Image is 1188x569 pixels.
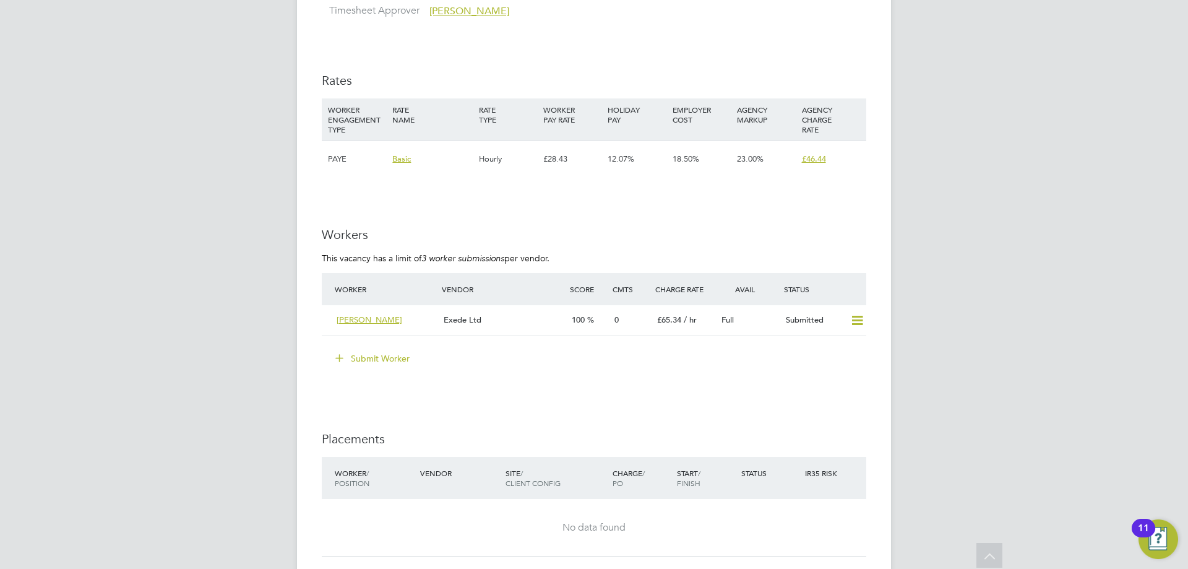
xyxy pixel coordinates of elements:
span: / Position [335,468,369,488]
span: / hr [684,315,697,325]
div: HOLIDAY PAY [605,98,669,131]
div: Cmts [609,278,652,300]
p: This vacancy has a limit of per vendor. [322,253,866,264]
div: Avail [717,278,781,300]
div: WORKER PAY RATE [540,98,605,131]
div: Status [781,278,866,300]
span: 23.00% [737,154,764,164]
div: Status [738,462,803,484]
div: Worker [332,278,439,300]
button: Open Resource Center, 11 new notifications [1138,519,1178,559]
div: RATE NAME [389,98,475,131]
div: Vendor [417,462,502,484]
h3: Rates [322,72,866,89]
div: RATE TYPE [476,98,540,131]
div: No data found [334,521,854,534]
span: 100 [572,315,585,325]
div: AGENCY CHARGE RATE [799,98,863,141]
span: 0 [614,315,619,325]
h3: Placements [322,431,866,447]
div: Charge [609,462,674,494]
span: [PERSON_NAME] [429,6,509,18]
div: Start [674,462,738,494]
div: Submitted [781,310,845,331]
div: AGENCY MARKUP [734,98,798,131]
span: Basic [392,154,411,164]
span: £65.34 [657,315,681,325]
div: £28.43 [540,141,605,177]
div: PAYE [325,141,389,177]
span: 18.50% [673,154,699,164]
span: 12.07% [608,154,634,164]
div: IR35 Risk [802,462,845,484]
div: Score [567,278,609,300]
div: Worker [332,462,417,494]
div: EMPLOYER COST [669,98,734,131]
label: Timesheet Approver [322,4,420,17]
span: [PERSON_NAME] [337,315,402,325]
span: Exede Ltd [444,315,481,325]
div: Site [502,462,609,494]
div: Hourly [476,141,540,177]
span: £46.44 [802,154,826,164]
div: Vendor [439,278,567,300]
span: / Client Config [506,468,561,488]
div: 11 [1138,528,1149,544]
div: WORKER ENGAGEMENT TYPE [325,98,389,141]
span: / Finish [677,468,700,488]
div: Charge Rate [652,278,717,300]
em: 3 worker submissions [421,253,504,264]
button: Submit Worker [327,349,420,368]
span: Full [721,315,734,325]
span: / PO [613,468,645,488]
h3: Workers [322,227,866,243]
